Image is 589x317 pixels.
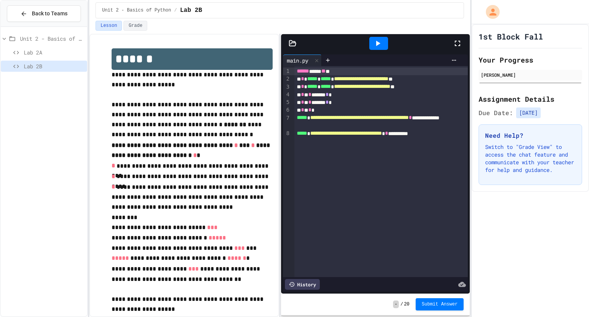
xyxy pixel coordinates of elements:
[20,35,84,43] span: Unit 2 - Basics of Python
[102,7,171,13] span: Unit 2 - Basics of Python
[24,48,84,56] span: Lab 2A
[516,107,541,118] span: [DATE]
[32,10,67,18] span: Back to Teams
[285,279,320,290] div: History
[7,5,81,22] button: Back to Teams
[485,143,576,174] p: Switch to "Grade View" to access the chat feature and communicate with your teacher for help and ...
[485,131,576,140] h3: Need Help?
[479,94,582,104] h2: Assignment Details
[283,75,291,83] div: 2
[283,91,291,99] div: 4
[481,71,580,78] div: [PERSON_NAME]
[174,7,177,13] span: /
[283,130,291,145] div: 8
[283,106,291,114] div: 6
[479,108,513,117] span: Due Date:
[404,301,409,307] span: 20
[24,62,84,70] span: Lab 2B
[95,21,122,31] button: Lesson
[283,68,291,75] div: 1
[400,301,403,307] span: /
[123,21,147,31] button: Grade
[283,114,291,130] div: 7
[283,83,291,91] div: 3
[180,6,202,15] span: Lab 2B
[422,301,458,307] span: Submit Answer
[416,298,464,310] button: Submit Answer
[478,3,502,21] div: My Account
[393,300,399,308] span: -
[283,56,312,64] div: main.py
[479,54,582,65] h2: Your Progress
[479,31,543,42] h1: 1st Block Fall
[283,54,322,66] div: main.py
[283,99,291,106] div: 5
